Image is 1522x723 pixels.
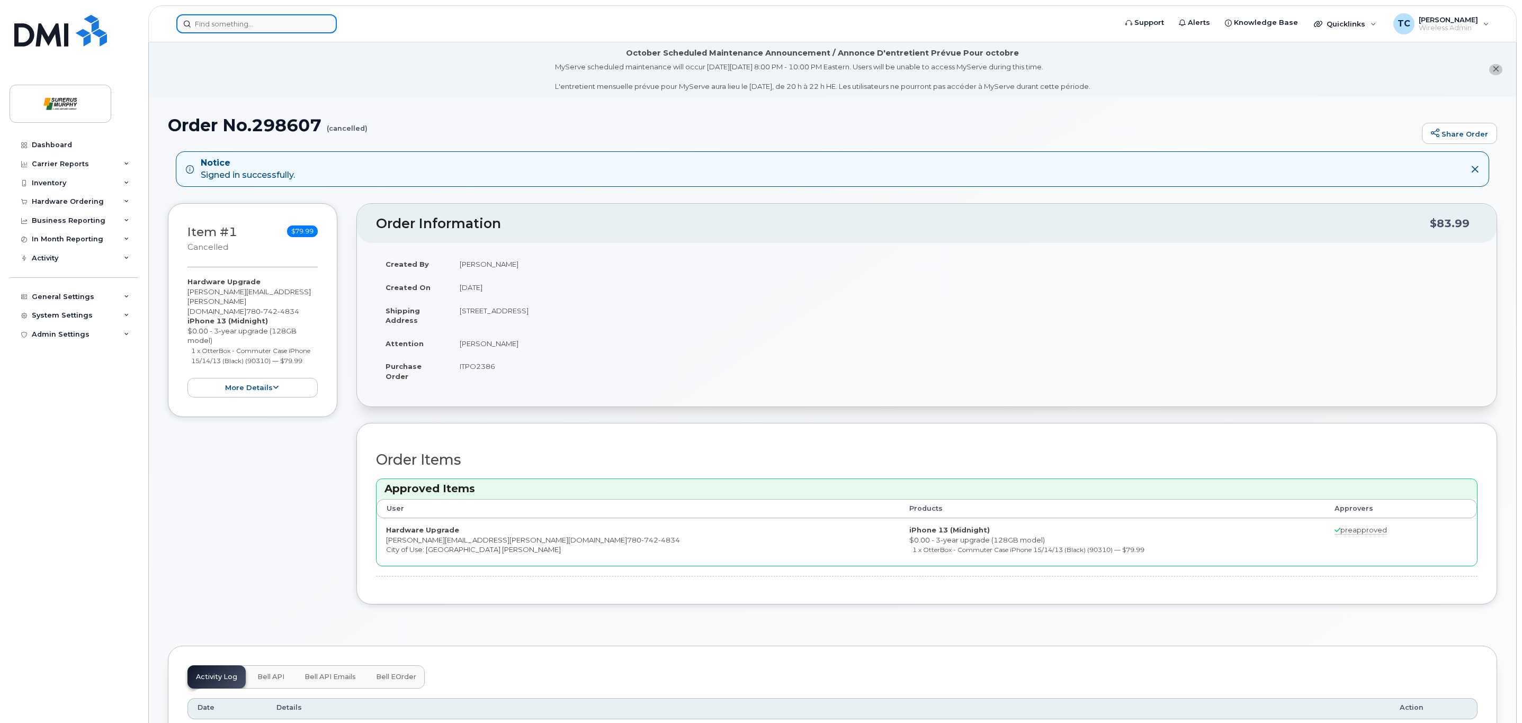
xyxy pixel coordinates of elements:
[257,673,284,681] span: Bell API
[187,242,228,252] small: cancelled
[386,306,420,325] strong: Shipping Address
[1430,213,1470,233] div: $83.99
[1390,698,1478,719] th: Action
[450,252,1478,276] td: [PERSON_NAME]
[327,116,368,132] small: (cancelled)
[386,526,459,534] strong: Hardware Upgrade
[909,526,990,534] strong: iPhone 13 (Midnight)
[376,216,1430,231] h2: Order Information
[450,299,1478,332] td: [STREET_ADDRESS]
[450,332,1478,355] td: [PERSON_NAME]
[201,157,295,169] strong: Notice
[276,703,302,712] span: Details
[386,283,431,292] strong: Created On
[377,499,900,518] th: User
[900,499,1325,518] th: Products
[261,307,277,315] span: 742
[168,116,1417,134] h1: Order No.298607
[1335,526,1387,535] span: preapproved
[198,703,214,712] span: Date
[1489,64,1502,75] button: close notification
[1422,123,1497,144] a: Share Order
[377,518,900,566] td: [PERSON_NAME][EMAIL_ADDRESS][PERSON_NAME][DOMAIN_NAME] City of Use: [GEOGRAPHIC_DATA] [PERSON_NAME]
[376,452,1478,468] h2: Order Items
[627,536,680,544] span: 780
[201,157,295,182] div: Signed in successfully.
[1325,499,1445,518] th: Approvers
[191,347,310,365] small: 1 x OtterBox - Commuter Case iPhone 15/14/13 (Black) (90310) — $79.99
[246,307,299,315] span: 780
[187,317,268,325] strong: iPhone 13 (Midnight)
[187,378,318,397] button: more details
[555,62,1090,92] div: MyServe scheduled maintenance will occur [DATE][DATE] 8:00 PM - 10:00 PM Eastern. Users will be u...
[450,276,1478,299] td: [DATE]
[641,536,658,544] span: 742
[386,260,429,268] strong: Created By
[287,225,318,237] span: $79.99
[305,673,356,681] span: Bell API Emails
[386,362,422,381] strong: Purchase Order
[626,48,1019,59] div: October Scheduled Maintenance Announcement / Annonce D'entretient Prévue Pour octobre
[912,546,1144,554] small: 1 x OtterBox - Commuter Case iPhone 15/14/13 (Black) (90310) — $79.99
[187,277,261,286] strong: Hardware Upgrade
[187,277,318,397] div: [PERSON_NAME][EMAIL_ADDRESS][PERSON_NAME][DOMAIN_NAME] $0.00 - 3-year upgrade (128GB model)
[376,673,416,681] span: Bell eOrder
[386,339,424,348] strong: Attention
[187,225,237,252] h3: Item #1
[384,482,1469,496] h3: Approved Items
[658,536,680,544] span: 4834
[460,362,495,370] span: ITPO2386
[277,307,299,315] span: 4834
[900,518,1325,566] td: $0.00 - 3-year upgrade (128GB model)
